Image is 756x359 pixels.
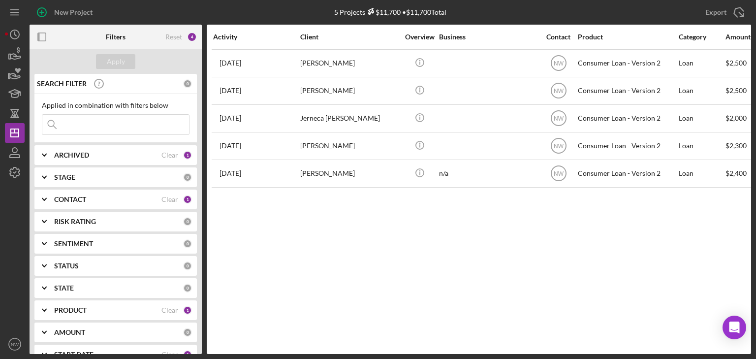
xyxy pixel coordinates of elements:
[161,351,178,359] div: Clear
[183,239,192,248] div: 0
[54,284,74,292] b: STATE
[679,33,724,41] div: Category
[220,142,241,150] time: 2025-09-29 17:00
[401,33,438,41] div: Overview
[11,342,19,347] text: NW
[365,8,401,16] div: $11,700
[213,33,299,41] div: Activity
[54,196,86,203] b: CONTACT
[183,306,192,315] div: 1
[679,161,724,187] div: Loan
[725,86,747,95] span: $2,500
[695,2,751,22] button: Export
[554,115,564,122] text: NW
[106,33,126,41] b: Filters
[679,78,724,104] div: Loan
[540,33,577,41] div: Contact
[220,87,241,95] time: 2025-09-29 17:10
[183,79,192,88] div: 0
[334,8,446,16] div: 5 Projects • $11,700 Total
[54,262,79,270] b: STATUS
[705,2,726,22] div: Export
[300,33,399,41] div: Client
[554,143,564,150] text: NW
[183,328,192,337] div: 0
[54,151,89,159] b: ARCHIVED
[5,334,25,354] button: NW
[220,59,241,67] time: 2025-09-30 21:33
[54,351,94,359] b: START DATE
[554,170,564,177] text: NW
[161,151,178,159] div: Clear
[300,78,399,104] div: [PERSON_NAME]
[54,2,93,22] div: New Project
[161,196,178,203] div: Clear
[554,60,564,67] text: NW
[183,173,192,182] div: 0
[554,88,564,95] text: NW
[220,114,241,122] time: 2025-09-25 21:32
[183,350,192,359] div: 1
[161,306,178,314] div: Clear
[300,105,399,131] div: Jerneca [PERSON_NAME]
[107,54,125,69] div: Apply
[578,78,676,104] div: Consumer Loan - Version 2
[439,161,537,187] div: n/a
[183,217,192,226] div: 0
[578,161,676,187] div: Consumer Loan - Version 2
[439,33,537,41] div: Business
[54,306,87,314] b: PRODUCT
[578,50,676,76] div: Consumer Loan - Version 2
[300,133,399,159] div: [PERSON_NAME]
[54,328,85,336] b: AMOUNT
[37,80,87,88] b: SEARCH FILTER
[725,141,747,150] span: $2,300
[220,169,241,177] time: 2025-09-10 22:48
[96,54,135,69] button: Apply
[725,59,747,67] span: $2,500
[723,316,746,339] div: Open Intercom Messenger
[578,133,676,159] div: Consumer Loan - Version 2
[679,133,724,159] div: Loan
[679,105,724,131] div: Loan
[183,151,192,160] div: 1
[187,32,197,42] div: 4
[578,105,676,131] div: Consumer Loan - Version 2
[578,33,676,41] div: Product
[183,261,192,270] div: 0
[54,218,96,226] b: RISK RATING
[54,240,93,248] b: SENTIMENT
[30,2,102,22] button: New Project
[725,169,747,177] span: $2,400
[183,195,192,204] div: 1
[300,161,399,187] div: [PERSON_NAME]
[183,284,192,293] div: 0
[42,101,189,109] div: Applied in combination with filters below
[679,50,724,76] div: Loan
[165,33,182,41] div: Reset
[54,173,75,181] b: STAGE
[725,114,747,122] span: $2,000
[300,50,399,76] div: [PERSON_NAME]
